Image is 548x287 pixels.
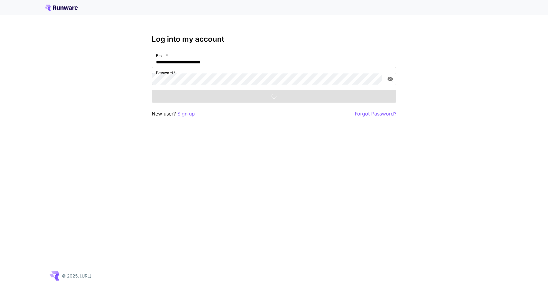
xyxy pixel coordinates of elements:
button: toggle password visibility [385,74,396,85]
label: Password [156,70,176,75]
h3: Log into my account [152,35,396,43]
button: Forgot Password? [355,110,396,118]
button: Sign up [177,110,195,118]
p: © 2025, [URL] [62,273,91,279]
label: Email [156,53,168,58]
p: New user? [152,110,195,118]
